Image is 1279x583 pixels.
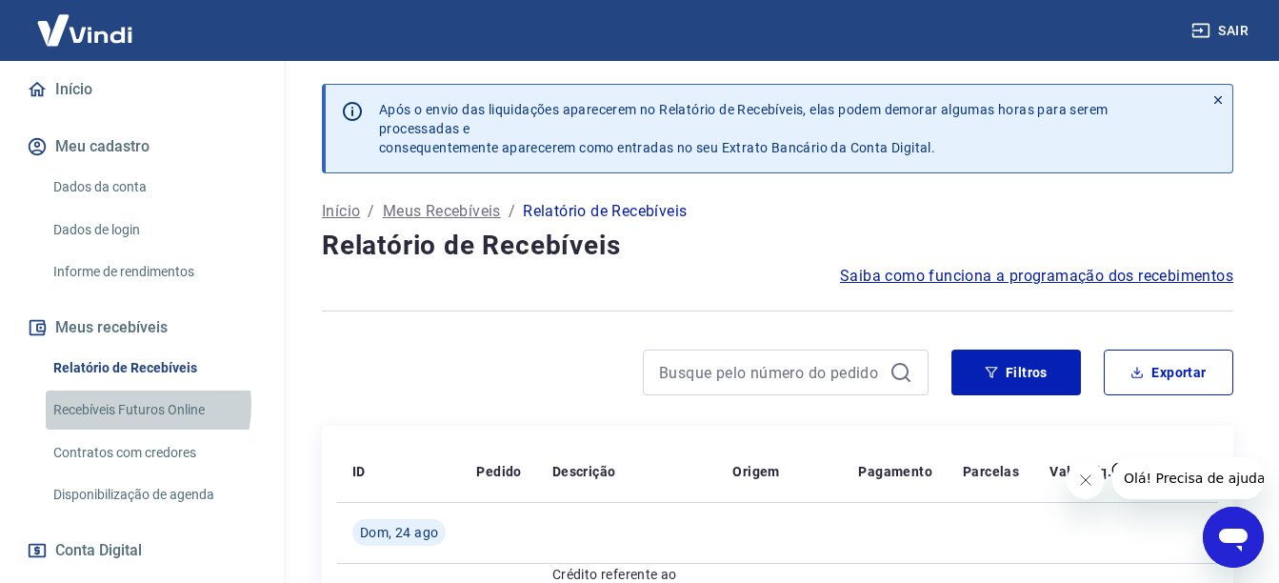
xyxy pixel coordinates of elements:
[23,307,262,349] button: Meus recebíveis
[352,462,366,481] p: ID
[509,200,515,223] p: /
[379,100,1189,157] p: Após o envio das liquidações aparecerem no Relatório de Recebíveis, elas podem demorar algumas ho...
[552,462,616,481] p: Descrição
[1203,507,1264,568] iframe: Botão para abrir a janela de mensagens
[322,200,360,223] a: Início
[23,1,147,59] img: Vindi
[368,200,374,223] p: /
[11,13,160,29] span: Olá! Precisa de ajuda?
[659,358,882,387] input: Busque pelo número do pedido
[1049,462,1111,481] p: Valor Líq.
[23,126,262,168] button: Meu cadastro
[951,350,1081,395] button: Filtros
[858,462,932,481] p: Pagamento
[46,252,262,291] a: Informe de rendimentos
[732,462,779,481] p: Origem
[46,168,262,207] a: Dados da conta
[1104,350,1233,395] button: Exportar
[46,211,262,250] a: Dados de login
[46,475,262,514] a: Disponibilização de agenda
[1188,13,1256,49] button: Sair
[1067,461,1105,499] iframe: Fechar mensagem
[840,265,1233,288] a: Saiba como funciona a programação dos recebimentos
[963,462,1019,481] p: Parcelas
[46,433,262,472] a: Contratos com credores
[383,200,501,223] a: Meus Recebíveis
[360,523,438,542] span: Dom, 24 ago
[322,227,1233,265] h4: Relatório de Recebíveis
[23,530,262,572] button: Conta Digital
[23,69,262,111] a: Início
[523,200,687,223] p: Relatório de Recebíveis
[1112,457,1264,499] iframe: Mensagem da empresa
[476,462,521,481] p: Pedido
[46,391,262,430] a: Recebíveis Futuros Online
[46,349,262,388] a: Relatório de Recebíveis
